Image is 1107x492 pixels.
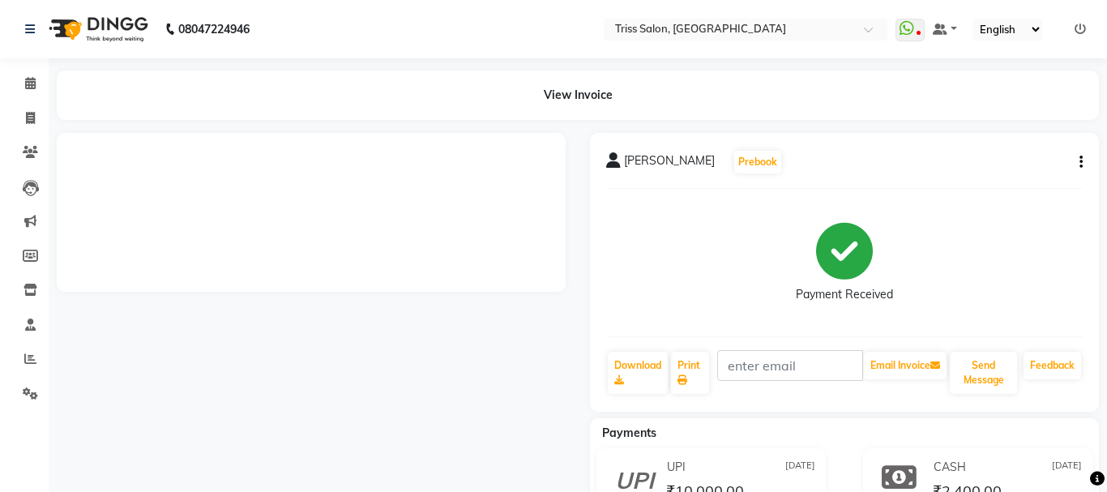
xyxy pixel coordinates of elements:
[796,286,893,303] div: Payment Received
[667,459,686,476] span: UPI
[934,459,966,476] span: CASH
[1024,352,1081,379] a: Feedback
[41,6,152,52] img: logo
[671,352,709,394] a: Print
[950,352,1017,394] button: Send Message
[717,350,863,381] input: enter email
[624,152,715,175] span: [PERSON_NAME]
[785,459,815,476] span: [DATE]
[1052,459,1082,476] span: [DATE]
[57,71,1099,120] div: View Invoice
[602,426,656,440] span: Payments
[608,352,668,394] a: Download
[734,151,781,173] button: Prebook
[864,352,947,379] button: Email Invoice
[178,6,250,52] b: 08047224946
